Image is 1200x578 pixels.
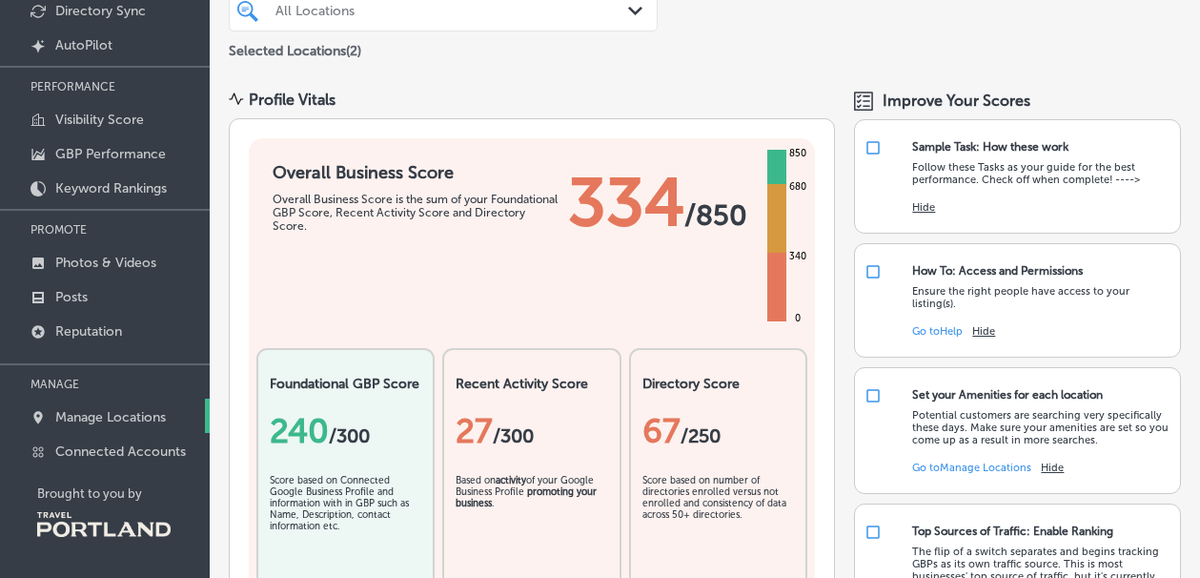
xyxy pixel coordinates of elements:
a: Go toManage Locations [912,462,1031,474]
div: 340 [785,249,810,264]
p: Brought to you by [37,486,210,501]
span: 334 [568,162,684,242]
div: Set your Amenities for each location [912,388,1103,402]
button: Hide [1041,462,1064,474]
p: Keyword Rankings [55,180,167,196]
h2: Recent Activity Score [456,376,607,392]
p: Follow these Tasks as your guide for the best performance. Check off when complete! ----> [912,161,1170,186]
p: AutoPilot [55,37,112,53]
div: Overall Business Score is the sum of your Foundational GBP Score, Recent Activity Score and Direc... [273,193,559,233]
p: Reputation [55,323,122,340]
div: 850 [785,146,810,161]
div: 0 [791,311,804,326]
p: Ensure the right people have access to your listing(s). [912,285,1170,310]
div: 67 [642,411,794,451]
p: Potential customers are searching very specifically these days. Make sure your amenities are set ... [912,409,1170,446]
h2: Foundational GBP Score [270,376,421,392]
img: Travel Portland [37,512,171,537]
h1: Overall Business Score [273,162,559,183]
div: Profile Vitals [249,91,336,109]
div: 240 [270,411,421,451]
div: Sample Task: How these work [912,140,1068,154]
b: activity [496,475,526,486]
span: Improve Your Scores [883,92,1030,110]
div: How To: Access and Permissions [912,264,1083,278]
span: /300 [493,424,534,447]
span: / 300 [329,424,370,447]
button: Hide [912,201,935,214]
p: Posts [55,289,88,305]
p: Visibility Score [55,112,144,128]
p: Selected Locations ( 2 ) [229,35,361,59]
div: Top Sources of Traffic: Enable Ranking [912,525,1113,538]
h2: Directory Score [642,376,794,392]
div: All Locations [275,2,630,18]
p: Directory Sync [55,3,146,19]
span: / 850 [684,198,747,233]
div: Based on of your Google Business Profile . [456,475,607,570]
button: Hide [972,325,995,338]
b: promoting your business [456,486,597,509]
span: /250 [681,424,721,447]
div: Score based on Connected Google Business Profile and information with in GBP such as Name, Descri... [270,475,421,570]
p: Photos & Videos [55,255,156,271]
div: 680 [785,179,810,195]
div: Score based on number of directories enrolled versus not enrolled and consistency of data across ... [642,475,794,570]
div: 27 [456,411,607,451]
p: GBP Performance [55,146,166,162]
p: Manage Locations [55,409,166,425]
p: Connected Accounts [55,444,186,460]
a: Go toHelp [912,325,963,338]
